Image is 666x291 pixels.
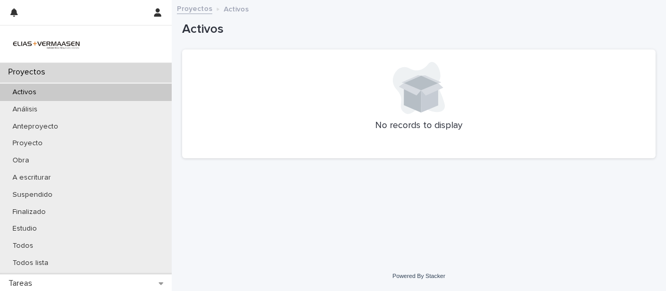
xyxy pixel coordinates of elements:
[4,156,37,165] p: Obra
[4,242,42,250] p: Todos
[4,122,67,131] p: Anteproyecto
[177,2,212,14] a: Proyectos
[4,208,54,217] p: Finalizado
[4,67,54,77] p: Proyectos
[8,33,84,54] img: HMeL2XKrRby6DNq2BZlM
[182,22,656,37] h1: Activos
[392,273,445,279] a: Powered By Stacker
[4,88,45,97] p: Activos
[4,224,45,233] p: Estudio
[4,279,41,288] p: Tareas
[4,173,59,182] p: A escriturar
[4,191,61,199] p: Suspendido
[224,3,249,14] p: Activos
[4,259,57,268] p: Todos lista
[195,120,643,132] p: No records to display
[4,139,51,148] p: Proyecto
[4,105,46,114] p: Análisis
